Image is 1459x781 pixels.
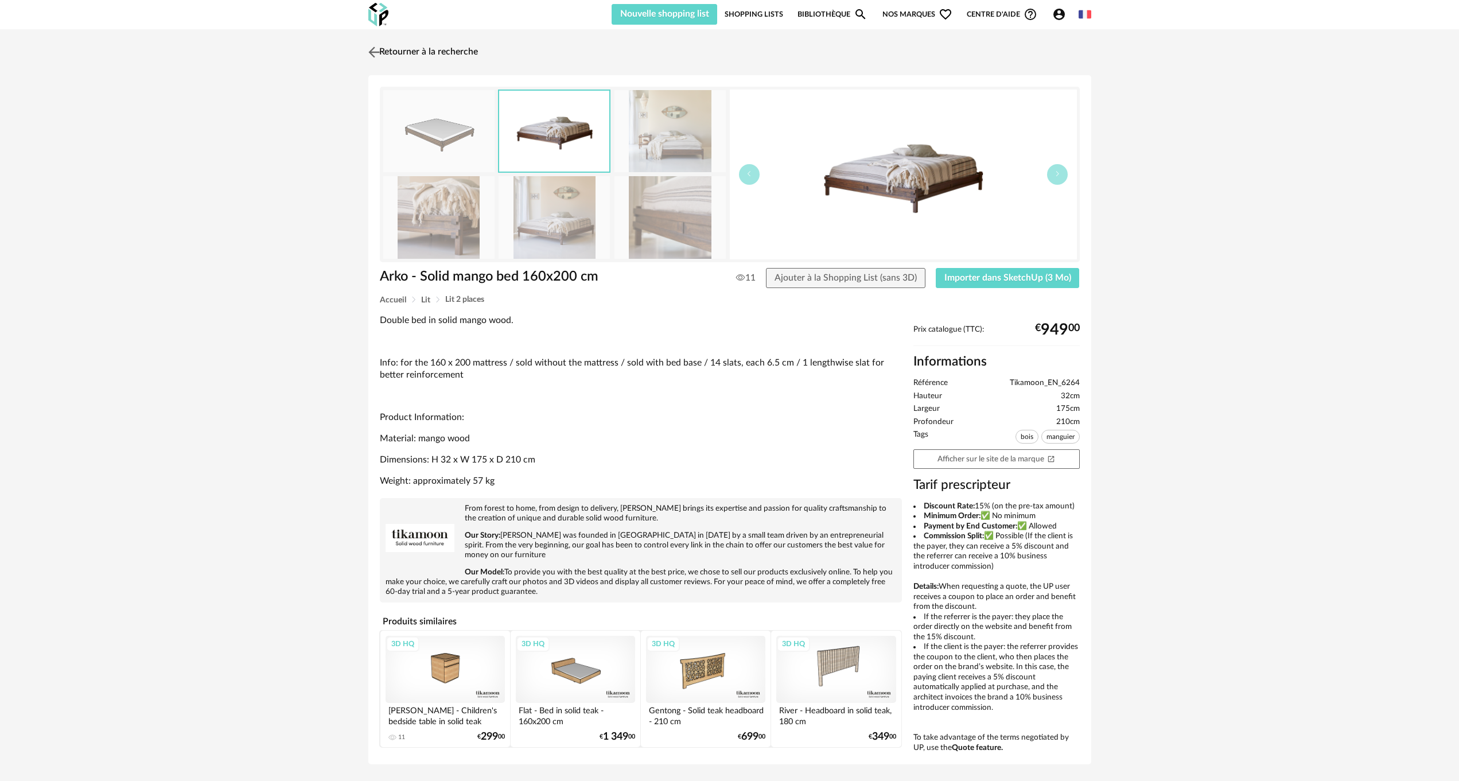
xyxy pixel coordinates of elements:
div: Breadcrumb [380,296,1080,304]
span: Account Circle icon [1052,7,1071,21]
b: Minimum Order: [924,512,981,520]
div: Gentong - Solid teak headboard - 210 cm [646,703,765,726]
img: thumbnail.png [383,90,495,172]
img: OXP [368,3,388,26]
span: Accueil [380,296,406,304]
a: Afficher sur le site de la marqueOpen In New icon [913,449,1080,469]
a: 3D HQ Flat - Bed in solid teak - 160x200 cm €1 34900 [511,631,640,747]
div: 3D HQ [777,636,810,651]
div: € 00 [1035,325,1080,335]
span: 210cm [1056,417,1080,428]
p: Double bed in solid mango wood. [380,314,902,327]
img: lit-en-manguier-massif-160x200-cm-arko-6264-htm [614,176,726,258]
button: Importer dans SketchUp (3 Mo) [936,268,1080,289]
li: ✅ No minimum [913,511,1080,522]
div: 11 [398,733,405,741]
img: lit-en-manguier-massif-160x200-cm-arko-6264-htm [614,90,726,172]
li: ✅ Allowed [913,522,1080,532]
span: Largeur [913,404,940,414]
img: lit-en-manguier-massif-160x200-cm-arko [730,90,1077,259]
a: 3D HQ [PERSON_NAME] - Children's bedside table in solid teak 11 €29900 [380,631,510,747]
span: Centre d'aideHelp Circle Outline icon [967,7,1037,21]
a: Retourner à la recherche [365,40,478,65]
h1: Arko - Solid mango bed 160x200 cm [380,268,665,286]
b: Our Story: [465,531,500,539]
span: Tikamoon_EN_6264 [1010,378,1080,388]
span: Ajouter à la Shopping List (sans 3D) [775,273,917,282]
h2: Informations [913,353,1080,370]
img: svg+xml;base64,PHN2ZyB3aWR0aD0iMjQiIGhlaWdodD0iMjQiIHZpZXdCb3g9IjAgMCAyNCAyNCIgZmlsbD0ibm9uZSIgeG... [365,44,382,60]
img: lit-en-manguier-massif-160x200-cm-arko-6264-htm [499,176,610,258]
div: 3D HQ [647,636,680,651]
span: Magnify icon [854,7,867,21]
span: Tags [913,430,928,446]
span: 11 [736,272,756,283]
div: [PERSON_NAME] was founded in [GEOGRAPHIC_DATA] in [DATE] by a small team driven by an entrepreneu... [386,504,896,597]
div: € 00 [738,733,765,741]
span: Hauteur [913,391,942,402]
li: If the client is the payer: the referrer provides the coupon to the client, who then places the o... [913,642,1080,713]
p: Material: mango wood [380,433,902,445]
img: lit-en-manguier-massif-160x200-cm-arko [499,91,609,172]
div: Prix catalogue (TTC): [913,325,1080,346]
span: Nouvelle shopping list [620,9,709,18]
span: 699 [741,733,758,741]
p: Info: for the 160 x 200 mattress / sold without the mattress / sold with bed base / 14 slats, eac... [380,357,902,382]
b: Discount Rate: [924,502,975,510]
a: 3D HQ River - Headboard in solid teak, 180 cm €34900 [771,631,901,747]
a: BibliothèqueMagnify icon [797,4,867,25]
b: Our Model: [465,568,504,576]
div: River - Headboard in solid teak, 180 cm [776,703,896,726]
span: Heart Outline icon [939,7,952,21]
span: Référence [913,378,948,388]
li: If the referrer is the payer: they place the order directly on the website and benefit from the 1... [913,612,1080,643]
p: Dimensions: H 32 x W 175 x D 210 cm [380,454,902,466]
span: bois [1016,430,1038,444]
img: lit-en-manguier-massif-160x200-cm-arko-6264-htm [383,176,495,258]
button: Nouvelle shopping list [612,4,718,25]
div: Flat - Bed in solid teak - 160x200 cm [516,703,635,726]
img: fr [1079,8,1091,21]
h3: Tarif prescripteur [913,477,1080,494]
button: Ajouter à la Shopping List (sans 3D) [766,268,925,289]
div: When requesting a quote, the UP user receives a coupon to place an order and benefit from the dis... [913,502,1080,753]
a: 3D HQ Gentong - Solid teak headboard - 210 cm €69900 [641,631,771,747]
b: Commission Split: [924,532,984,540]
li: ✅ Possible (If the client is the payer, they can receive a 5% discount and the referrer can recei... [913,531,1080,572]
span: 32cm [1061,391,1080,402]
b: Quote feature. [952,744,1003,752]
span: Importer dans SketchUp (3 Mo) [944,273,1071,282]
span: Open In New icon [1047,454,1055,463]
span: 949 [1041,325,1068,335]
b: Payment by End Customer: [924,522,1017,530]
span: 299 [481,733,498,741]
img: brand logo [386,504,454,573]
span: Account Circle icon [1052,7,1066,21]
p: Product Information: [380,411,902,423]
span: 175cm [1056,404,1080,414]
div: 3D HQ [516,636,550,651]
div: € 00 [477,733,505,741]
span: Lit [421,296,430,304]
div: € 00 [600,733,635,741]
li: 15% (on the pre-tax amount) [913,502,1080,512]
b: Details: [913,582,939,590]
span: Lit 2 places [445,296,484,304]
div: 3D HQ [386,636,419,651]
span: Nos marques [882,4,952,25]
span: Help Circle Outline icon [1024,7,1037,21]
div: [PERSON_NAME] - Children's bedside table in solid teak [386,703,505,726]
h4: Produits similaires [380,613,902,630]
p: Weight: approximately 57 kg [380,475,902,487]
a: Shopping Lists [725,4,783,25]
div: € 00 [869,733,896,741]
span: 1 349 [603,733,628,741]
span: manguier [1041,430,1080,444]
span: Profondeur [913,417,954,428]
p: From forest to home, from design to delivery, [PERSON_NAME] brings its expertise and passion for ... [386,504,896,523]
span: 349 [872,733,889,741]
